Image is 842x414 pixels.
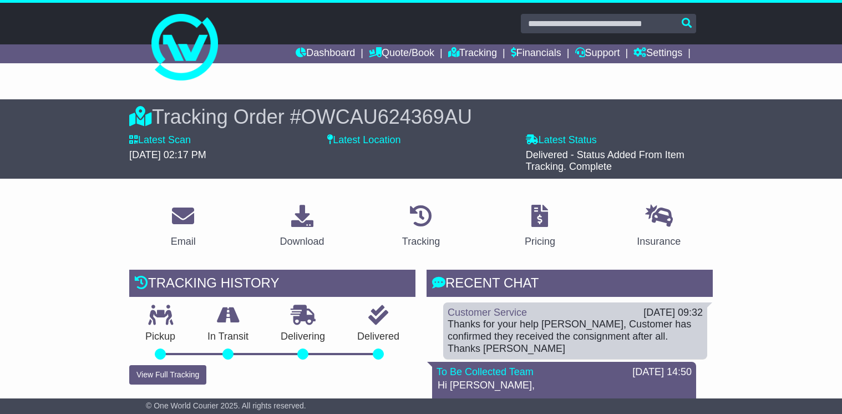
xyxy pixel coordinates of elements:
a: Insurance [630,201,688,253]
a: Email [164,201,203,253]
a: To Be Collected Team [437,366,534,377]
div: Tracking Order # [129,105,713,129]
a: Quote/Book [369,44,434,63]
a: Pricing [518,201,562,253]
div: [DATE] 14:50 [632,366,692,378]
button: View Full Tracking [129,365,206,385]
p: Delivering [265,331,341,343]
a: Tracking [395,201,447,253]
div: Download [280,234,324,249]
label: Latest Scan [129,134,191,147]
div: [DATE] 09:32 [643,307,703,319]
span: Delivered - Status Added From Item Tracking. Complete [526,149,684,173]
label: Latest Status [526,134,597,147]
a: Download [273,201,332,253]
span: [DATE] 02:17 PM [129,149,206,160]
a: Customer Service [448,307,527,318]
div: Tracking [402,234,440,249]
div: Pricing [525,234,555,249]
p: Delivered [341,331,415,343]
div: Tracking history [129,270,415,300]
a: Support [575,44,620,63]
div: RECENT CHAT [427,270,713,300]
div: Thanks for your help [PERSON_NAME], Customer has confirmed they received the consignment after al... [448,319,703,355]
span: © One World Courier 2025. All rights reserved. [146,401,306,410]
span: OWCAU624369AU [301,105,472,128]
div: Email [171,234,196,249]
a: Settings [633,44,682,63]
div: Insurance [637,234,681,249]
p: Hi [PERSON_NAME], [438,380,691,392]
p: In Transit [191,331,265,343]
label: Latest Location [327,134,400,147]
a: Tracking [448,44,497,63]
p: Pickup [129,331,191,343]
a: Dashboard [296,44,355,63]
a: Financials [511,44,561,63]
